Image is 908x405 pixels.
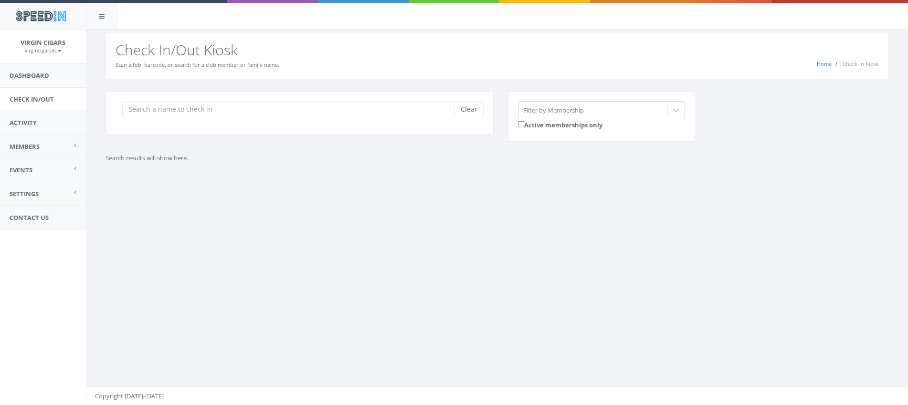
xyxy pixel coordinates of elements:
p: Search results will show here. [106,154,549,163]
label: Active memberships only [518,119,602,130]
span: Settings [10,189,39,198]
button: Clear [454,101,484,117]
span: Events [10,166,32,174]
input: Search a name to check in [122,101,462,117]
span: Virgin Cigars [21,38,65,47]
input: Active memberships only [518,121,524,127]
a: Home [817,60,832,67]
div: Filter by Membership [523,105,584,114]
span: Contact Us [10,213,49,222]
img: speedin_logo.png [11,7,71,25]
h2: Check In/Out Kiosk [116,42,879,58]
span: Members [10,142,40,151]
span: Check-In Kiosk [843,60,879,67]
small: Scan a fob, barcode, or search for a club member or family name. [116,61,279,68]
small: virgincigarsllc [25,47,62,54]
a: virgincigarsllc [25,46,62,54]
